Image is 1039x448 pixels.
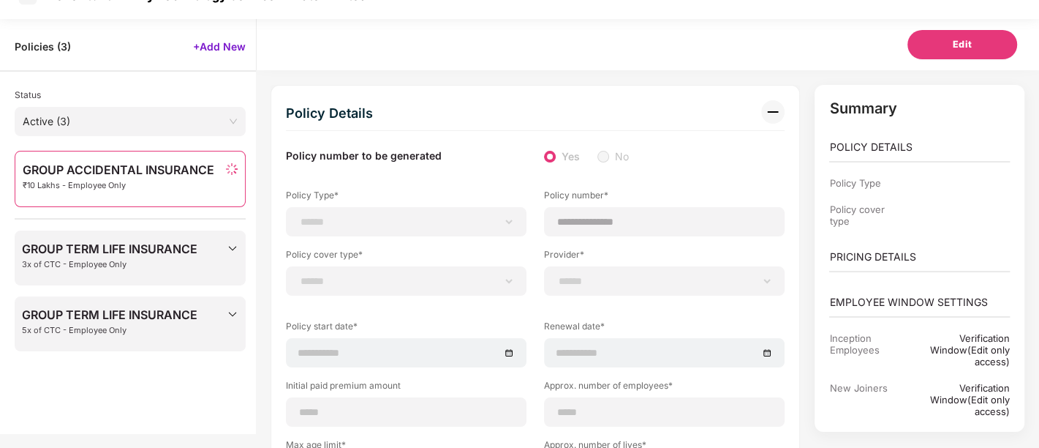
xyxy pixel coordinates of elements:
p: EMPLOYEE WINDOW SETTINGS [829,294,1010,310]
span: 3x of CTC - Employee Only [22,260,197,269]
button: Edit [907,30,1017,59]
span: Active (3) [23,111,238,132]
div: Verification Window(Edit only access) [904,382,1010,417]
label: Renewal date* [544,320,785,338]
span: Yes [556,149,586,165]
span: Policies ( 3 ) [15,40,71,53]
span: GROUP TERM LIFE INSURANCE [22,308,197,321]
span: ₹10 Lakhs - Employee Only [23,181,214,190]
div: Inception Employees [829,332,904,367]
label: Policy number* [544,189,785,207]
img: svg+xml;base64,PHN2ZyBpZD0iRHJvcGRvd24tMzJ4MzIiIHhtbG5zPSJodHRwOi8vd3d3LnczLm9yZy8yMDAwL3N2ZyIgd2... [227,308,238,320]
span: Edit [953,37,972,52]
span: +Add New [193,40,246,53]
span: GROUP TERM LIFE INSURANCE [22,242,197,255]
label: Initial paid premium amount [286,379,526,397]
label: Approx. number of employees* [544,379,785,397]
p: POLICY DETAILS [829,139,1010,155]
img: svg+xml;base64,PHN2ZyBpZD0iRHJvcGRvd24tMzJ4MzIiIHhtbG5zPSJodHRwOi8vd3d3LnczLm9yZy8yMDAwL3N2ZyIgd2... [227,242,238,254]
label: Provider* [544,248,785,266]
div: Policy Type [829,177,904,189]
label: Policy number to be generated [286,149,442,165]
span: GROUP ACCIDENTAL INSURANCE [23,163,214,176]
div: Policy cover type [829,204,904,227]
p: Summary [829,100,1010,117]
label: Policy cover type* [286,248,526,266]
span: No [609,149,635,165]
div: Verification Window(Edit only access) [904,332,1010,367]
label: Policy start date* [286,320,526,338]
img: svg+xml;base64,PHN2ZyB3aWR0aD0iMzIiIGhlaWdodD0iMzIiIHZpZXdCb3g9IjAgMCAzMiAzMiIgZmlsbD0ibm9uZSIgeG... [761,100,785,124]
span: Status [15,89,41,100]
div: New Joiners [829,382,904,417]
div: Policy Details [286,100,373,127]
p: PRICING DETAILS [829,249,1010,265]
span: 5x of CTC - Employee Only [22,326,197,335]
label: Policy Type* [286,189,526,207]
